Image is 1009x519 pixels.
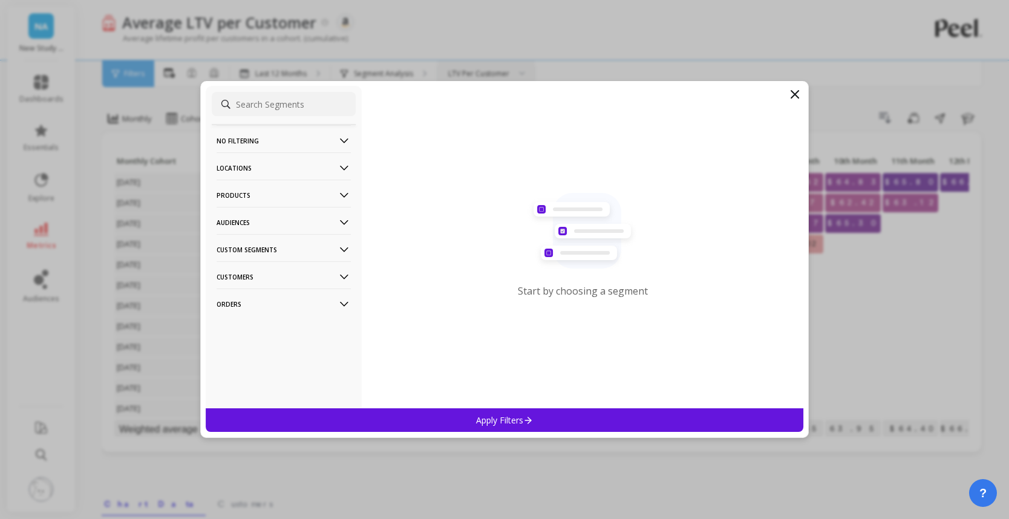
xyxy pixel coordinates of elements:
[217,234,351,265] p: Custom Segments
[217,152,351,183] p: Locations
[217,207,351,238] p: Audiences
[979,485,987,501] span: ?
[212,92,356,116] input: Search Segments
[217,125,351,156] p: No filtering
[518,284,648,298] p: Start by choosing a segment
[476,414,534,426] p: Apply Filters
[217,261,351,292] p: Customers
[217,289,351,319] p: Orders
[217,180,351,211] p: Products
[969,479,997,507] button: ?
